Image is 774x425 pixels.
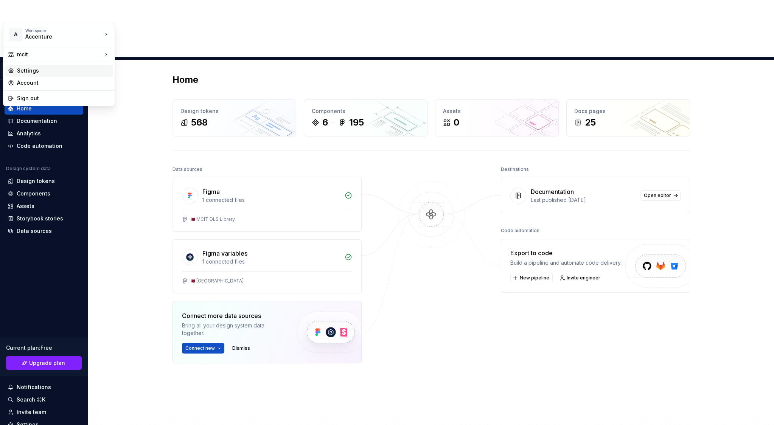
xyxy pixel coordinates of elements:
[25,33,90,40] div: Accenture
[25,28,103,33] div: Workspace
[17,67,110,74] div: Settings
[9,28,22,41] div: A
[17,95,110,102] div: Sign out
[17,79,110,87] div: Account
[17,51,103,58] div: mcit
